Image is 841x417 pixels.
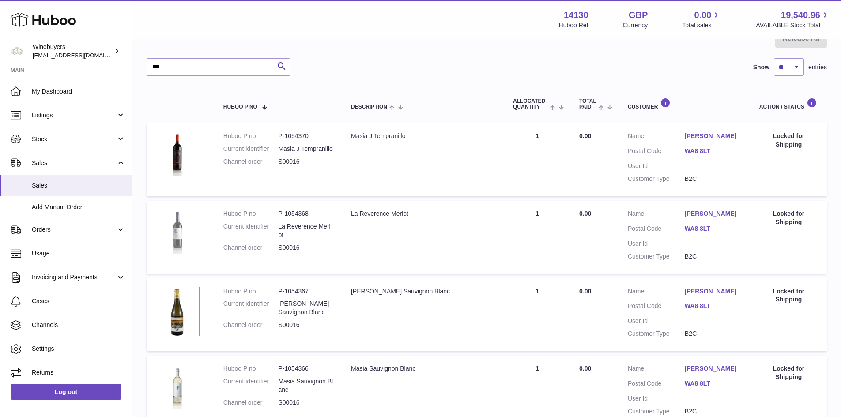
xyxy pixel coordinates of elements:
dt: Huboo P no [223,132,279,140]
dd: S00016 [278,244,333,252]
dd: P-1054367 [278,287,333,296]
div: Currency [623,21,648,30]
dt: Current identifier [223,222,279,239]
div: Masia Sauvignon Blanc [351,364,495,373]
div: Locked for Shipping [759,364,818,381]
dt: Huboo P no [223,210,279,218]
span: Total sales [682,21,721,30]
label: Show [753,63,769,71]
td: 1 [504,201,570,274]
dd: B2C [685,252,742,261]
span: Channels [32,321,125,329]
dt: Current identifier [223,300,279,316]
a: WA8 8LT [685,379,742,388]
dt: Current identifier [223,377,279,394]
strong: 14130 [564,9,588,21]
dd: La Reverence Merlot [278,222,333,239]
dt: User Id [628,162,685,170]
a: WA8 8LT [685,147,742,155]
dd: [PERSON_NAME] Sauvignon Blanc [278,300,333,316]
span: 0.00 [579,132,591,139]
a: [PERSON_NAME] [685,364,742,373]
div: Masia J Tempranillo [351,132,495,140]
a: 0.00 Total sales [682,9,721,30]
span: entries [808,63,827,71]
div: Huboo Ref [559,21,588,30]
dt: Name [628,287,685,298]
div: Locked for Shipping [759,287,818,304]
dt: Customer Type [628,407,685,416]
a: WA8 8LT [685,302,742,310]
dt: Customer Type [628,330,685,338]
span: ALLOCATED Quantity [513,98,548,110]
span: Sales [32,159,116,167]
img: 1755000624.jpg [155,364,200,409]
div: Locked for Shipping [759,210,818,226]
dt: Channel order [223,244,279,252]
dt: User Id [628,317,685,325]
span: Stock [32,135,116,143]
a: 19,540.96 AVAILABLE Stock Total [756,9,830,30]
dd: S00016 [278,398,333,407]
img: internalAdmin-14130@internal.huboo.com [11,45,24,58]
dt: Huboo P no [223,287,279,296]
dd: B2C [685,330,742,338]
span: AVAILABLE Stock Total [756,21,830,30]
dt: Postal Code [628,225,685,235]
dt: Postal Code [628,147,685,158]
span: Sales [32,181,125,190]
a: WA8 8LT [685,225,742,233]
a: [PERSON_NAME] [685,132,742,140]
dd: S00016 [278,321,333,329]
span: [EMAIL_ADDRESS][DOMAIN_NAME] [33,52,130,59]
dd: P-1054370 [278,132,333,140]
dd: Masia Sauvignon Blanc [278,377,333,394]
dt: Huboo P no [223,364,279,373]
dt: Channel order [223,158,279,166]
span: Huboo P no [223,104,257,110]
div: Action / Status [759,98,818,110]
span: Total paid [579,98,596,110]
dt: Postal Code [628,379,685,390]
dt: Customer Type [628,252,685,261]
dd: Masia J Tempranillo [278,145,333,153]
dt: Current identifier [223,145,279,153]
div: Customer [628,98,742,110]
a: [PERSON_NAME] [685,210,742,218]
div: [PERSON_NAME] Sauvignon Blanc [351,287,495,296]
span: 19,540.96 [781,9,820,21]
span: Listings [32,111,116,120]
span: Cases [32,297,125,305]
td: 1 [504,123,570,196]
span: 0.00 [579,365,591,372]
div: Winebuyers [33,43,112,60]
dt: Channel order [223,321,279,329]
a: Log out [11,384,121,400]
strong: GBP [629,9,648,21]
span: Returns [32,368,125,377]
span: Add Manual Order [32,203,125,211]
dd: B2C [685,175,742,183]
span: Description [351,104,387,110]
img: 1755000800.png [155,287,200,336]
dd: P-1054368 [278,210,333,218]
span: Usage [32,249,125,258]
img: 1755000993.jpg [155,132,200,176]
span: Settings [32,345,125,353]
span: Orders [32,225,116,234]
td: 1 [504,278,570,352]
span: My Dashboard [32,87,125,96]
dt: Postal Code [628,302,685,312]
dt: Name [628,132,685,143]
dd: B2C [685,407,742,416]
span: Invoicing and Payments [32,273,116,282]
dd: P-1054366 [278,364,333,373]
img: 1755000865.jpg [155,210,200,254]
span: 0.00 [694,9,712,21]
a: [PERSON_NAME] [685,287,742,296]
dt: User Id [628,394,685,403]
dt: Channel order [223,398,279,407]
span: 0.00 [579,288,591,295]
dt: Name [628,364,685,375]
div: La Reverence Merlot [351,210,495,218]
